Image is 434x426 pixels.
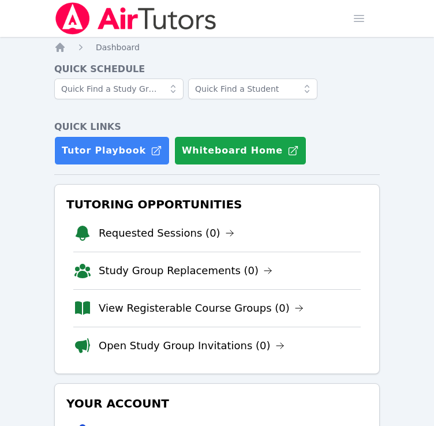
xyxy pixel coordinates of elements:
[99,263,272,279] a: Study Group Replacements (0)
[54,120,380,134] h4: Quick Links
[54,136,170,165] a: Tutor Playbook
[99,225,234,241] a: Requested Sessions (0)
[54,42,380,53] nav: Breadcrumb
[54,62,380,76] h4: Quick Schedule
[64,393,370,414] h3: Your Account
[99,300,304,316] a: View Registerable Course Groups (0)
[99,338,285,354] a: Open Study Group Invitations (0)
[54,2,218,35] img: Air Tutors
[64,194,370,215] h3: Tutoring Opportunities
[54,79,184,99] input: Quick Find a Study Group
[174,136,306,165] button: Whiteboard Home
[188,79,317,99] input: Quick Find a Student
[96,43,140,52] span: Dashboard
[96,42,140,53] a: Dashboard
